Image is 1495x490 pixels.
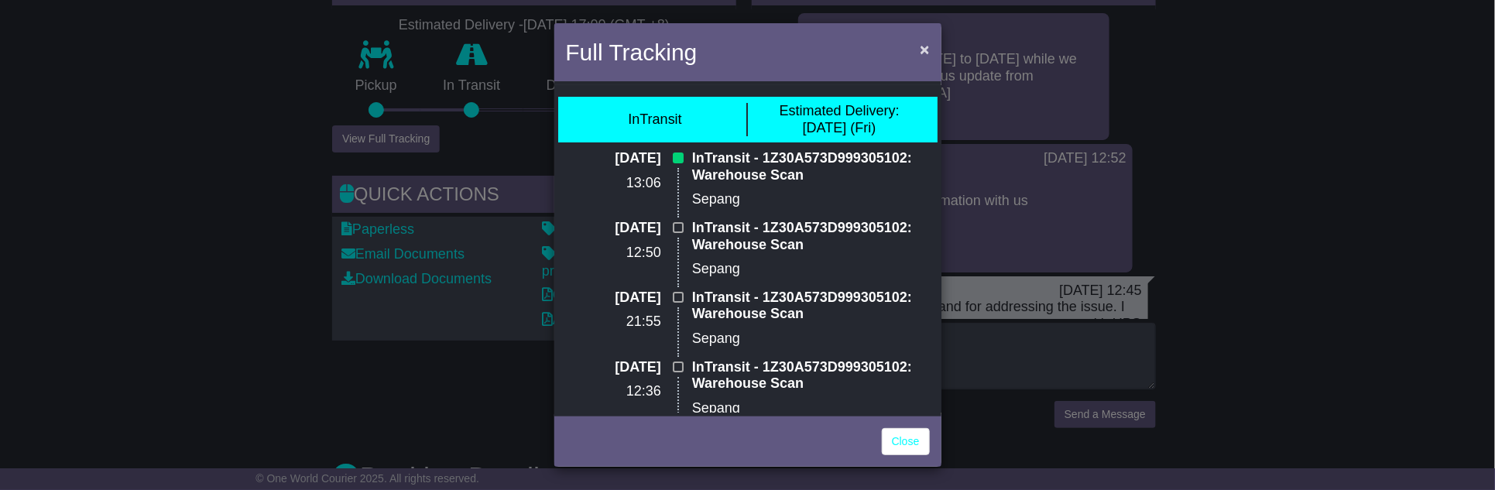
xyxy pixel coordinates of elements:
a: Close [882,428,930,455]
p: 21:55 [566,314,661,331]
p: InTransit - 1Z30A573D999305102: Warehouse Scan [692,359,930,392]
p: InTransit - 1Z30A573D999305102: Warehouse Scan [692,220,930,253]
p: InTransit - 1Z30A573D999305102: Warehouse Scan [692,150,930,183]
p: 12:36 [566,383,661,400]
p: [DATE] [566,290,661,307]
p: Sepang [692,261,930,278]
p: Sepang [692,400,930,417]
p: [DATE] [566,220,661,237]
span: Estimated Delivery: [779,103,899,118]
p: Sepang [692,331,930,348]
p: Sepang [692,191,930,208]
p: 13:06 [566,175,661,192]
p: 12:50 [566,245,661,262]
h4: Full Tracking [566,35,698,70]
p: InTransit - 1Z30A573D999305102: Warehouse Scan [692,290,930,323]
button: Close [912,33,937,65]
p: [DATE] [566,150,661,167]
p: [DATE] [566,359,661,376]
span: × [920,40,929,58]
div: InTransit [628,111,681,128]
div: [DATE] (Fri) [779,103,899,136]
